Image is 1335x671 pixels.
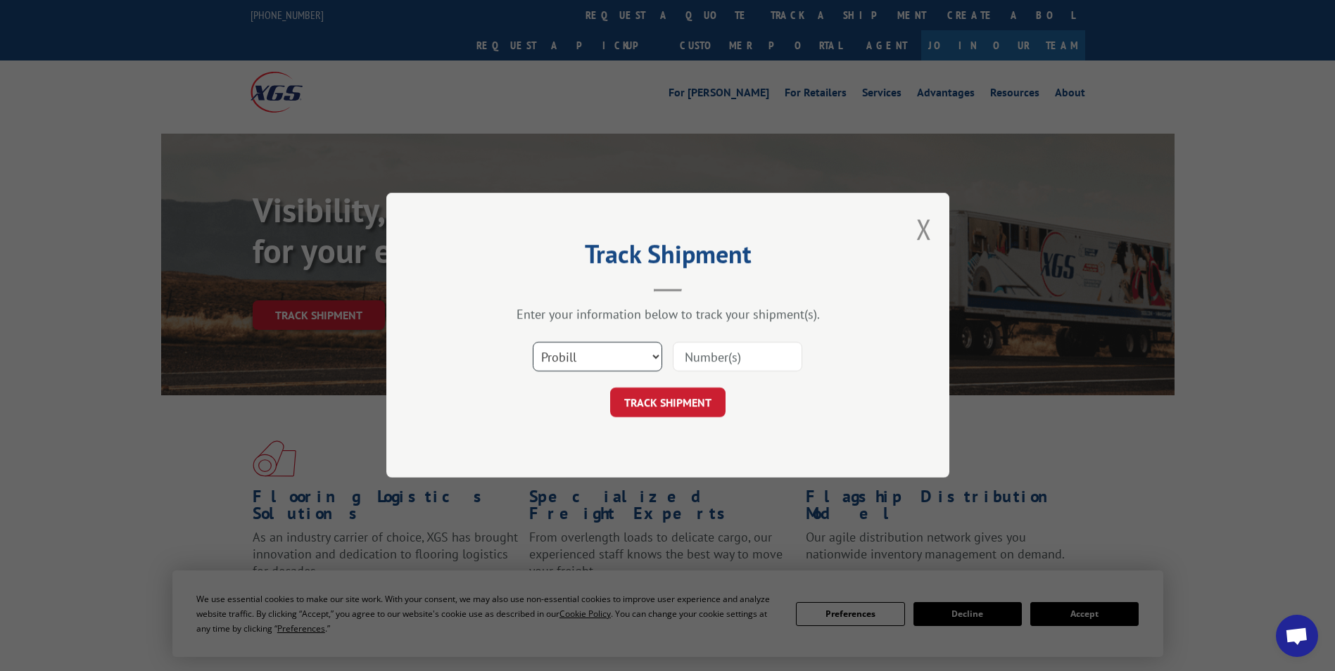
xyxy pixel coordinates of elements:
div: Open chat [1276,615,1318,657]
h2: Track Shipment [457,244,879,271]
div: Enter your information below to track your shipment(s). [457,307,879,323]
button: Close modal [916,210,932,248]
input: Number(s) [673,343,802,372]
button: TRACK SHIPMENT [610,388,726,418]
